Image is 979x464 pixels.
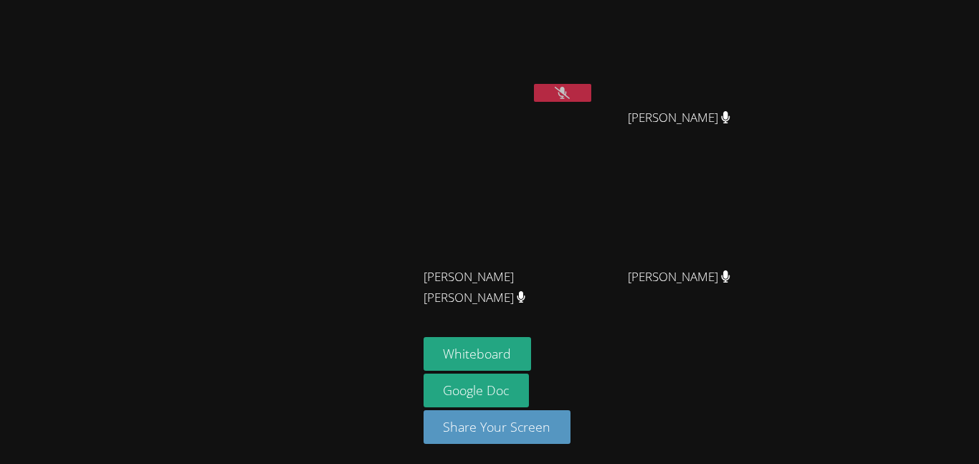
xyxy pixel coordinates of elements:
[424,410,571,444] button: Share Your Screen
[424,374,530,407] a: Google Doc
[424,267,583,308] span: [PERSON_NAME] [PERSON_NAME]
[424,337,532,371] button: Whiteboard
[628,267,730,288] span: [PERSON_NAME]
[628,108,730,128] span: [PERSON_NAME]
